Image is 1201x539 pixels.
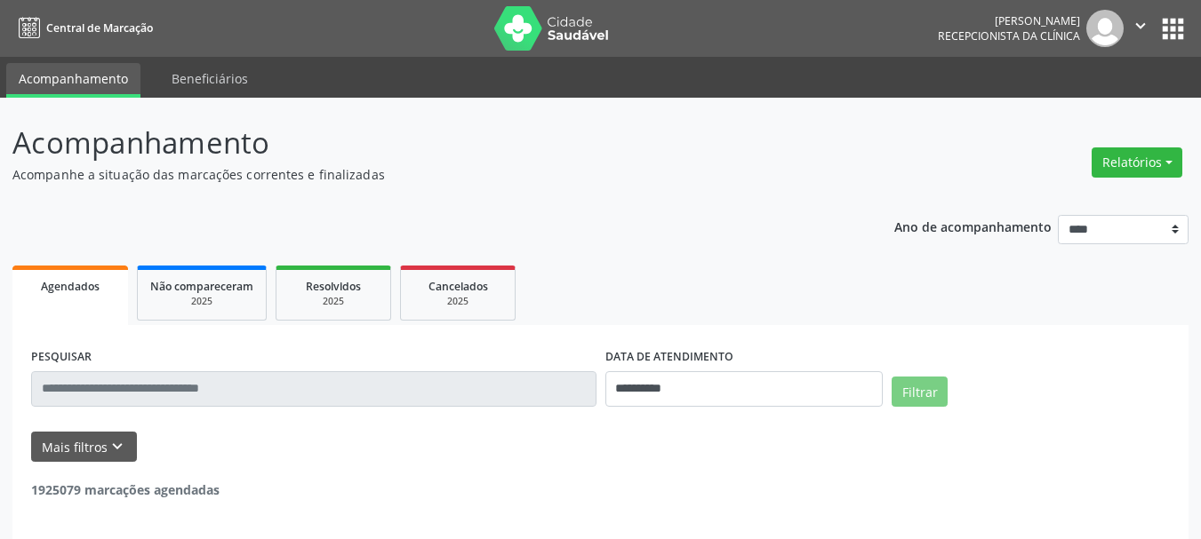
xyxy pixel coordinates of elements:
a: Acompanhamento [6,63,140,98]
button:  [1124,10,1157,47]
span: Recepcionista da clínica [938,28,1080,44]
button: Filtrar [892,377,948,407]
div: [PERSON_NAME] [938,13,1080,28]
p: Acompanhe a situação das marcações correntes e finalizadas [12,165,836,184]
p: Ano de acompanhamento [894,215,1052,237]
button: Mais filtroskeyboard_arrow_down [31,432,137,463]
button: Relatórios [1092,147,1182,178]
div: 2025 [150,295,253,308]
div: 2025 [289,295,378,308]
i:  [1131,16,1150,36]
a: Central de Marcação [12,13,153,43]
i: keyboard_arrow_down [108,437,127,456]
div: 2025 [413,295,502,308]
span: Resolvidos [306,279,361,294]
span: Não compareceram [150,279,253,294]
label: DATA DE ATENDIMENTO [605,344,733,371]
span: Central de Marcação [46,20,153,36]
strong: 1925079 marcações agendadas [31,481,220,498]
button: apps [1157,13,1189,44]
label: PESQUISAR [31,344,92,371]
img: img [1086,10,1124,47]
a: Beneficiários [159,63,260,94]
span: Agendados [41,279,100,294]
p: Acompanhamento [12,121,836,165]
span: Cancelados [428,279,488,294]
